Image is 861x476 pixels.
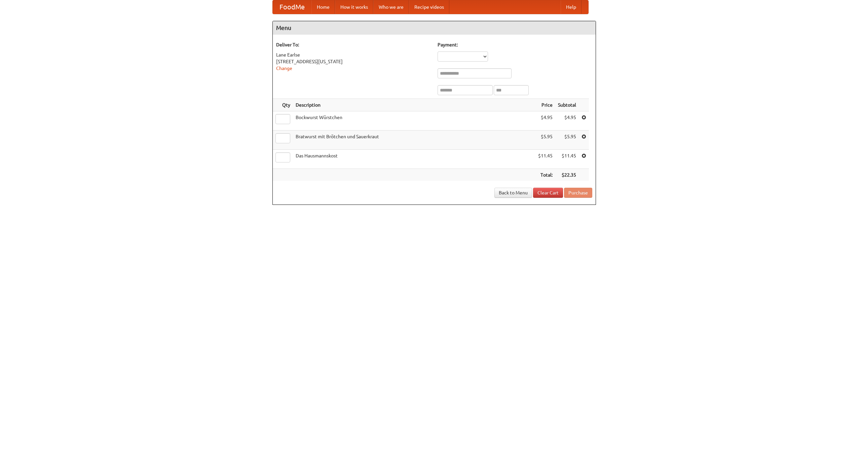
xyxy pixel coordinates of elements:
[293,150,535,169] td: Das Hausmannskost
[535,169,555,181] th: Total:
[293,99,535,111] th: Description
[276,41,431,48] h5: Deliver To:
[293,111,535,131] td: Bockwurst Würstchen
[293,131,535,150] td: Bratwurst mit Brötchen und Sauerkraut
[409,0,449,14] a: Recipe videos
[535,131,555,150] td: $5.95
[555,150,579,169] td: $11.45
[273,0,311,14] a: FoodMe
[555,99,579,111] th: Subtotal
[535,150,555,169] td: $11.45
[535,99,555,111] th: Price
[561,0,582,14] a: Help
[276,58,431,65] div: [STREET_ADDRESS][US_STATE]
[564,188,592,198] button: Purchase
[494,188,532,198] a: Back to Menu
[276,66,292,71] a: Change
[555,169,579,181] th: $22.35
[276,51,431,58] div: Lane Earlse
[555,131,579,150] td: $5.95
[533,188,563,198] a: Clear Cart
[273,21,596,35] h4: Menu
[438,41,592,48] h5: Payment:
[311,0,335,14] a: Home
[535,111,555,131] td: $4.95
[373,0,409,14] a: Who we are
[555,111,579,131] td: $4.95
[273,99,293,111] th: Qty
[335,0,373,14] a: How it works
